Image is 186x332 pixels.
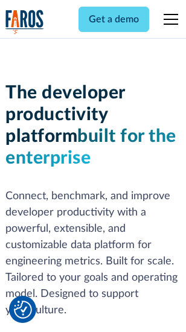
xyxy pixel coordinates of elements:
[79,7,149,32] a: Get a demo
[5,10,44,34] a: home
[5,10,44,34] img: Logo of the analytics and reporting company Faros.
[14,301,32,319] button: Cookie Settings
[5,82,181,169] h1: The developer productivity platform
[5,188,181,319] p: Connect, benchmark, and improve developer productivity with a powerful, extensible, and customiza...
[156,5,181,34] div: menu
[5,127,176,167] span: built for the enterprise
[14,301,32,319] img: Revisit consent button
